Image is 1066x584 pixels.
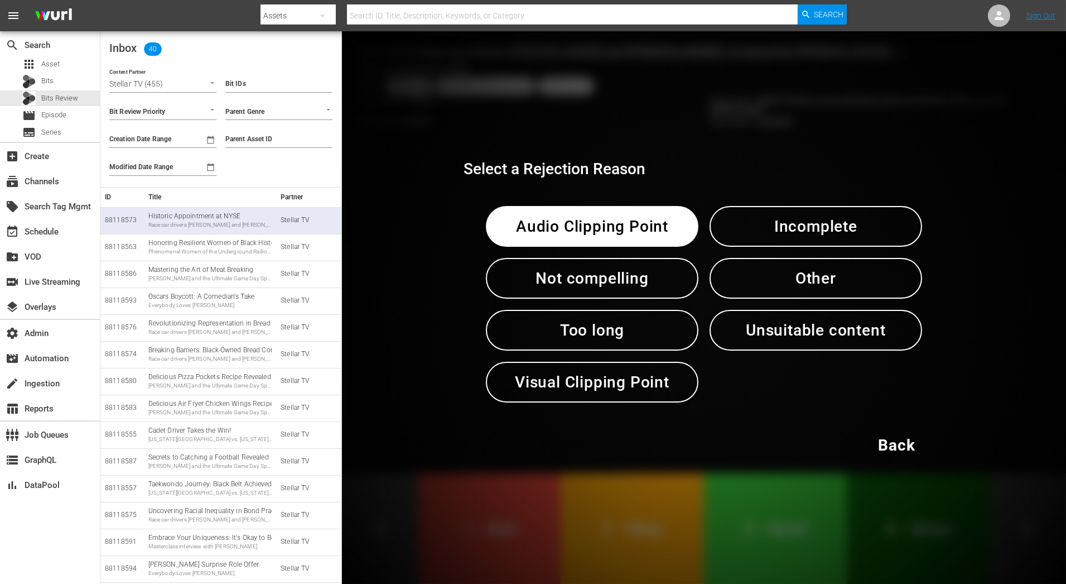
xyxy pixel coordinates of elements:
span: Live Streaming [6,275,19,289]
div: Stellar TV [281,403,332,413]
div: Breaking Barriers: Black-Owned Bread Company [148,346,272,363]
div: [PERSON_NAME] and the Ultimate Game Day Spread [148,462,272,470]
div: Stellar TV [281,376,332,386]
div: Uncovering Racial Inequality in Bond Practices [148,506,272,524]
div: Stellar TV [281,323,332,332]
button: Search [798,4,847,25]
button: Other [710,258,922,299]
button: Audio Clipping Point [486,206,698,247]
span: Unsuitable content [739,317,893,344]
div: Eddie Murphy's Surprise Role Offer [148,560,272,577]
span: Search [6,39,19,52]
button: Visual Clipping Point [486,362,698,403]
div: 88118575 [105,510,139,520]
span: Schedule [6,225,19,238]
span: Automation [6,352,19,365]
div: Secrets to Catching a Football Revealed [148,453,272,470]
span: Create [6,150,19,163]
button: Open [323,104,334,115]
div: Bits [22,75,36,88]
div: [PERSON_NAME] and the Ultimate Game Day Spread [148,275,272,283]
span: Series [22,126,36,139]
span: Overlays [6,300,19,314]
span: Not compelling [515,265,669,292]
div: 88118574 [105,350,139,359]
button: Not compelling [486,258,698,299]
div: Phenomenal Women of the Underground Railroad [148,248,272,256]
span: 40 [144,45,162,54]
h2: Select a Rejection Reason [464,161,645,178]
span: DataPool [6,478,19,492]
div: 88118557 [105,484,139,493]
span: GraphQL [6,453,19,467]
span: Episode [22,109,36,122]
div: [PERSON_NAME] and the Ultimate Game Day Spread [148,382,272,390]
button: Too long [486,310,698,351]
div: 88118583 [105,403,139,413]
span: Back [878,432,915,459]
button: Open [207,78,218,88]
div: 88118591 [105,537,139,547]
span: Admin [6,327,19,340]
div: Stellar TV [281,350,332,359]
div: 88118593 [105,296,139,305]
span: Bits [41,75,54,87]
span: Series [41,127,61,138]
span: Search [814,4,844,25]
div: Stellar TV [281,484,332,493]
div: 88118555 [105,430,139,439]
div: Stellar TV [281,564,332,573]
div: Stellar TV [281,430,332,439]
span: Visual Clipping Point [515,368,669,396]
div: Masterclass interview with [PERSON_NAME] [148,543,272,551]
span: Ingestion [6,377,19,390]
h2: Inbox [109,40,165,58]
button: Unsuitable content [710,310,922,351]
div: Stellar TV [281,296,332,305]
span: Too long [515,317,669,344]
th: Title [144,187,276,207]
div: Revolutionizing Representation in Bread Making [148,319,272,336]
div: [US_STATE][GEOGRAPHIC_DATA] vs. [US_STATE] A&T University [148,435,272,443]
div: Stellar TV [281,269,332,279]
span: Other [739,265,893,292]
div: [PERSON_NAME] and the Ultimate Game Day Spread [148,409,272,417]
span: Incomplete [739,213,893,240]
div: Bits Review [22,92,36,105]
div: [US_STATE][GEOGRAPHIC_DATA] vs. [US_STATE] A&T University [148,489,272,497]
div: Cadet Driver Takes the Win! [148,426,272,443]
div: Stellar TV [281,510,332,520]
span: Search Tag Mgmt [6,200,19,213]
span: Channels [6,175,19,188]
span: VOD [6,250,19,264]
div: Stellar TV [281,457,332,466]
div: 88118563 [105,242,139,252]
div: 88118573 [105,216,139,225]
button: Incomplete [710,206,922,247]
div: Stellar TV [281,242,332,252]
span: Reports [6,402,19,415]
span: Bits Review [41,93,78,104]
div: Race car drivers [PERSON_NAME] and [PERSON_NAME]; screenwriter [PERSON_NAME]; [148,328,272,336]
div: 88118580 [105,376,139,386]
div: Race car drivers [PERSON_NAME] and [PERSON_NAME]; screenwriter [PERSON_NAME]; [148,355,272,363]
th: Partner [276,187,341,207]
div: Taekwondo Journey: Black Belt Achieved! [148,480,272,497]
div: Oscars Boycott: A Comedian's Take [148,292,272,309]
span: Job Queues [6,428,19,442]
span: Asset [22,58,36,71]
div: Delicious Air Fryer Chicken Wings Recipe [148,399,272,417]
div: Mastering the Art of Meat Breaking [148,265,272,283]
span: Asset [41,59,60,70]
img: ans4CAIJ8jUAAAAAAAAAAAAAAAAAAAAAAAAgQb4GAAAAAAAAAAAAAAAAAAAAAAAAJMjXAAAAAAAAAAAAAAAAAAAAAAAAgAT5G... [27,3,80,29]
div: 88118586 [105,269,139,279]
div: Stellar TV [281,216,332,225]
button: Back [849,425,944,466]
a: Sign Out [1026,11,1055,20]
div: Race car drivers [PERSON_NAME] and [PERSON_NAME]; screenwriter [PERSON_NAME]; [148,221,272,229]
span: Episode [41,109,66,121]
div: Everybody Loves [PERSON_NAME] [148,301,272,309]
div: Delicious Pizza Pockets Recipe Revealed [148,372,272,390]
div: 88118594 [105,564,139,573]
div: Historic Appointment at NYSE [148,212,272,229]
